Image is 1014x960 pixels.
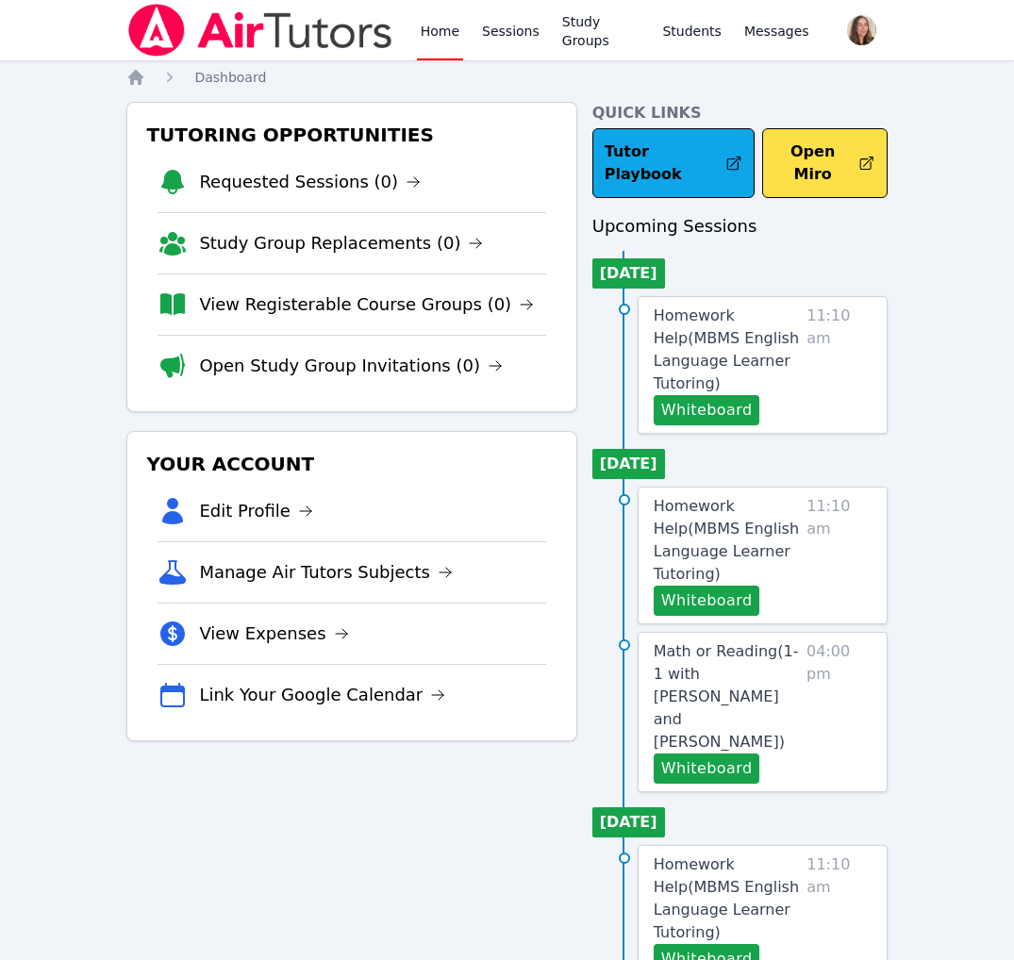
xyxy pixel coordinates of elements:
[654,853,800,944] a: Homework Help(MBMS English Language Learner Tutoring)
[654,753,760,784] button: Whiteboard
[199,559,453,586] a: Manage Air Tutors Subjects
[592,449,665,479] li: [DATE]
[654,640,799,753] a: Math or Reading(1-1 with [PERSON_NAME] and [PERSON_NAME])
[194,68,266,87] a: Dashboard
[142,118,560,152] h3: Tutoring Opportunities
[654,855,799,941] span: Homework Help ( MBMS English Language Learner Tutoring )
[654,586,760,616] button: Whiteboard
[126,68,887,87] nav: Breadcrumb
[806,495,871,616] span: 11:10 am
[654,495,800,586] a: Homework Help(MBMS English Language Learner Tutoring)
[592,102,888,124] h4: Quick Links
[654,395,760,425] button: Whiteboard
[592,128,755,198] a: Tutor Playbook
[654,642,799,751] span: Math or Reading ( 1-1 with [PERSON_NAME] and [PERSON_NAME] )
[199,291,534,318] a: View Registerable Course Groups (0)
[592,258,665,289] li: [DATE]
[654,306,799,392] span: Homework Help ( MBMS English Language Learner Tutoring )
[126,4,393,57] img: Air Tutors
[762,128,887,198] button: Open Miro
[199,498,313,524] a: Edit Profile
[744,22,809,41] span: Messages
[654,305,800,395] a: Homework Help(MBMS English Language Learner Tutoring)
[142,447,560,481] h3: Your Account
[199,353,503,379] a: Open Study Group Invitations (0)
[592,213,888,240] h3: Upcoming Sessions
[806,305,871,425] span: 11:10 am
[199,682,445,708] a: Link Your Google Calendar
[199,621,348,647] a: View Expenses
[806,640,872,784] span: 04:00 pm
[654,497,799,583] span: Homework Help ( MBMS English Language Learner Tutoring )
[199,169,421,195] a: Requested Sessions (0)
[199,230,483,257] a: Study Group Replacements (0)
[194,70,266,85] span: Dashboard
[592,807,665,837] li: [DATE]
